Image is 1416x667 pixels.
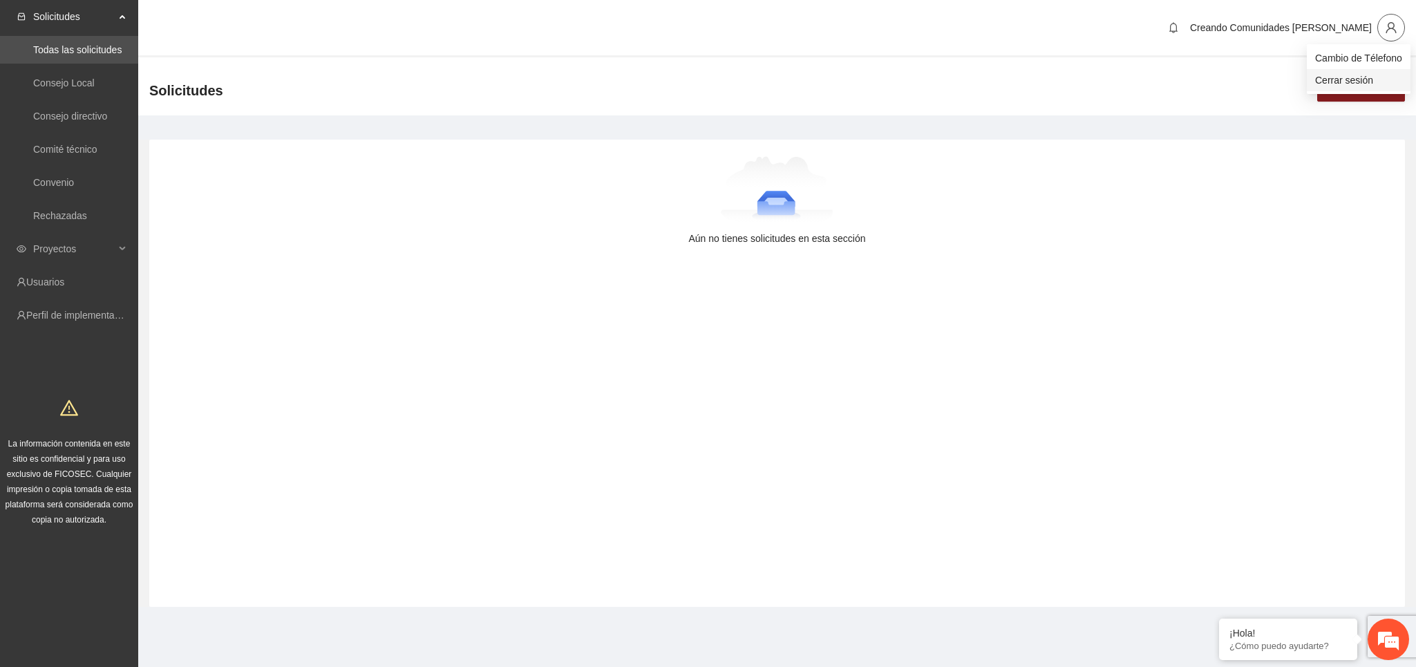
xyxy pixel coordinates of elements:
span: Solicitudes [33,3,115,30]
button: user [1377,14,1405,41]
div: ¡Hola! [1229,628,1347,639]
a: Todas las solicitudes [33,44,122,55]
a: Perfil de implementadora [26,310,134,321]
a: Consejo Local [33,77,95,88]
img: Aún no tienes solicitudes en esta sección [721,156,833,225]
span: Cerrar sesión [1315,73,1402,88]
button: bell [1162,17,1184,39]
span: Creando Comunidades [PERSON_NAME] [1190,22,1372,33]
span: eye [17,244,26,254]
span: Solicitudes [149,79,223,102]
a: Convenio [33,177,74,188]
p: ¿Cómo puedo ayudarte? [1229,641,1347,651]
span: Proyectos [33,235,115,263]
span: inbox [17,12,26,21]
span: user [1378,21,1404,34]
div: Aún no tienes solicitudes en esta sección [171,231,1383,246]
span: bell [1163,22,1184,33]
span: warning [60,399,78,417]
span: La información contenida en este sitio es confidencial y para uso exclusivo de FICOSEC. Cualquier... [6,439,133,525]
a: Comité técnico [33,144,97,155]
a: Rechazadas [33,210,87,221]
a: Usuarios [26,276,64,288]
a: Consejo directivo [33,111,107,122]
span: Cambio de Télefono [1315,50,1402,66]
